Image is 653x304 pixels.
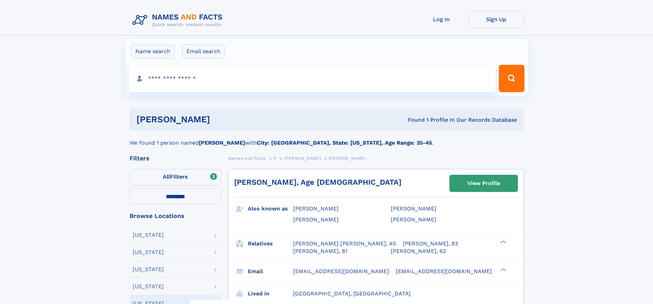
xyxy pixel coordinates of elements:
span: [EMAIL_ADDRESS][DOMAIN_NAME] [396,268,492,275]
a: Names and Facts [228,154,266,162]
h1: [PERSON_NAME] [136,115,309,124]
label: Email search [182,44,225,59]
a: [PERSON_NAME], Age [DEMOGRAPHIC_DATA] [234,178,401,186]
label: Filters [130,169,221,185]
div: We found 1 person named with . [130,131,524,147]
a: View Profile [450,175,518,192]
span: [PERSON_NAME] [329,156,365,161]
a: [PERSON_NAME], 83 [403,240,458,247]
b: [PERSON_NAME] [199,139,245,146]
h3: Lived in [248,288,293,300]
div: ❯ [498,267,507,272]
span: All [163,173,170,180]
div: [US_STATE] [133,232,164,238]
div: Filters [130,155,221,161]
div: [US_STATE] [133,250,164,255]
input: search input [129,65,496,92]
div: [US_STATE] [133,284,164,289]
h3: Email [248,266,293,277]
span: [PERSON_NAME] [391,216,436,223]
label: Name search [131,44,175,59]
a: [PERSON_NAME], 81 [293,247,347,255]
div: Found 1 Profile In Our Records Database [309,116,517,124]
span: [PERSON_NAME] [293,216,339,223]
a: [PERSON_NAME] [284,154,321,162]
a: Log In [414,11,469,28]
span: [GEOGRAPHIC_DATA], [GEOGRAPHIC_DATA] [293,290,411,297]
div: View Profile [467,175,500,191]
span: [PERSON_NAME] [293,205,339,212]
a: Sign Up [469,11,524,28]
span: [EMAIL_ADDRESS][DOMAIN_NAME] [293,268,389,275]
a: P [274,154,277,162]
a: [PERSON_NAME] [PERSON_NAME], 40 [293,240,396,247]
button: Search Button [499,65,524,92]
a: [PERSON_NAME], 62 [391,247,446,255]
div: ❯ [498,240,507,244]
div: Browse Locations [130,213,221,219]
h3: Relatives [248,238,293,250]
img: Logo Names and Facts [130,11,228,29]
h3: Also known as [248,203,293,215]
span: P [274,156,277,161]
b: City: [GEOGRAPHIC_DATA], State: [US_STATE], Age Range: 35-45 [257,139,432,146]
span: [PERSON_NAME] [391,205,436,212]
div: [US_STATE] [133,267,164,272]
span: [PERSON_NAME] [284,156,321,161]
